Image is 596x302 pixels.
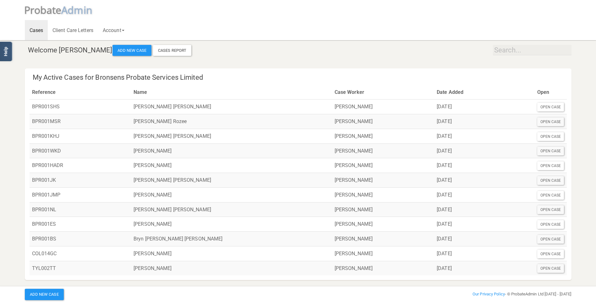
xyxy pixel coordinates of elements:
td: [PERSON_NAME] [131,217,332,232]
h4: My Active Cases for Bronsens Probate Services Limited [33,74,567,81]
div: Open Case [537,205,564,214]
td: [PERSON_NAME] [131,143,332,158]
td: BPR001SHS [30,100,131,114]
td: [PERSON_NAME] [332,217,434,232]
span: dmin [68,3,92,17]
div: Open Case [537,103,564,111]
td: BPR001NL [30,202,131,217]
div: Open Case [537,176,564,185]
td: [PERSON_NAME] [332,202,434,217]
td: [PERSON_NAME] [332,232,434,246]
td: BPR001WKD [30,143,131,158]
th: Open [535,85,567,100]
th: Name [131,85,332,100]
td: [DATE] [434,129,534,143]
button: Add New Case [112,45,151,56]
td: [PERSON_NAME] [PERSON_NAME] [131,202,332,217]
td: BPR001HADR [30,158,131,173]
div: Open Case [537,147,564,155]
td: [PERSON_NAME] [PERSON_NAME] [131,100,332,114]
td: BPR001MSR [30,114,131,129]
a: Cases [25,20,48,40]
td: [PERSON_NAME] [332,261,434,275]
th: Reference [30,85,131,100]
a: Account [98,20,129,40]
div: Open Case [537,220,564,229]
a: Our Privacy Policy [473,292,505,296]
td: [PERSON_NAME] [131,187,332,202]
td: [PERSON_NAME] [332,143,434,158]
div: Open Case [537,235,564,244]
span: robate [30,3,62,17]
td: [DATE] [434,217,534,232]
td: Bryn [PERSON_NAME] [PERSON_NAME] [131,232,332,246]
button: Add New Case [25,289,64,300]
td: [PERSON_NAME] [332,100,434,114]
td: BPR001BS [30,232,131,246]
td: [DATE] [434,100,534,114]
td: [DATE] [434,202,534,217]
td: [PERSON_NAME] [131,158,332,173]
td: [PERSON_NAME] [332,158,434,173]
td: [DATE] [434,246,534,261]
input: Search... [493,45,571,55]
td: [PERSON_NAME] [332,114,434,129]
td: [PERSON_NAME] [131,246,332,261]
td: BPR001KHJ [30,129,131,143]
td: [PERSON_NAME] [332,246,434,261]
div: Open Case [537,117,564,126]
td: TYL002TT [30,261,131,275]
td: BPR001ES [30,217,131,232]
td: COL014GC [30,246,131,261]
td: [PERSON_NAME] [PERSON_NAME] [131,129,332,143]
td: [DATE] [434,261,534,275]
td: [DATE] [434,232,534,246]
td: [DATE] [434,187,534,202]
span: P [24,3,62,17]
h4: Welcome [PERSON_NAME] [28,45,571,56]
td: BPR001JK [30,173,131,188]
td: [DATE] [434,158,534,173]
div: Open Case [537,250,564,258]
td: [PERSON_NAME] [332,187,434,202]
div: Open Case [537,191,564,200]
a: Client Care Letters [48,20,98,40]
td: [PERSON_NAME] Rozee [131,114,332,129]
td: [DATE] [434,173,534,188]
span: A [61,3,92,17]
div: Open Case [537,264,564,273]
td: [PERSON_NAME] [PERSON_NAME] [131,173,332,188]
div: Open Case [537,161,564,170]
td: BPR001JMP [30,187,131,202]
td: [DATE] [434,143,534,158]
div: Open Case [537,132,564,141]
td: [PERSON_NAME] [131,261,332,275]
th: Case Worker [332,85,434,100]
td: [DATE] [434,114,534,129]
div: - © ProbateAdmin Ltd [DATE] - [DATE] [391,290,576,298]
th: Date Added [434,85,534,100]
a: Cases Report [153,45,191,56]
td: [PERSON_NAME] [332,129,434,143]
td: [PERSON_NAME] [332,173,434,188]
